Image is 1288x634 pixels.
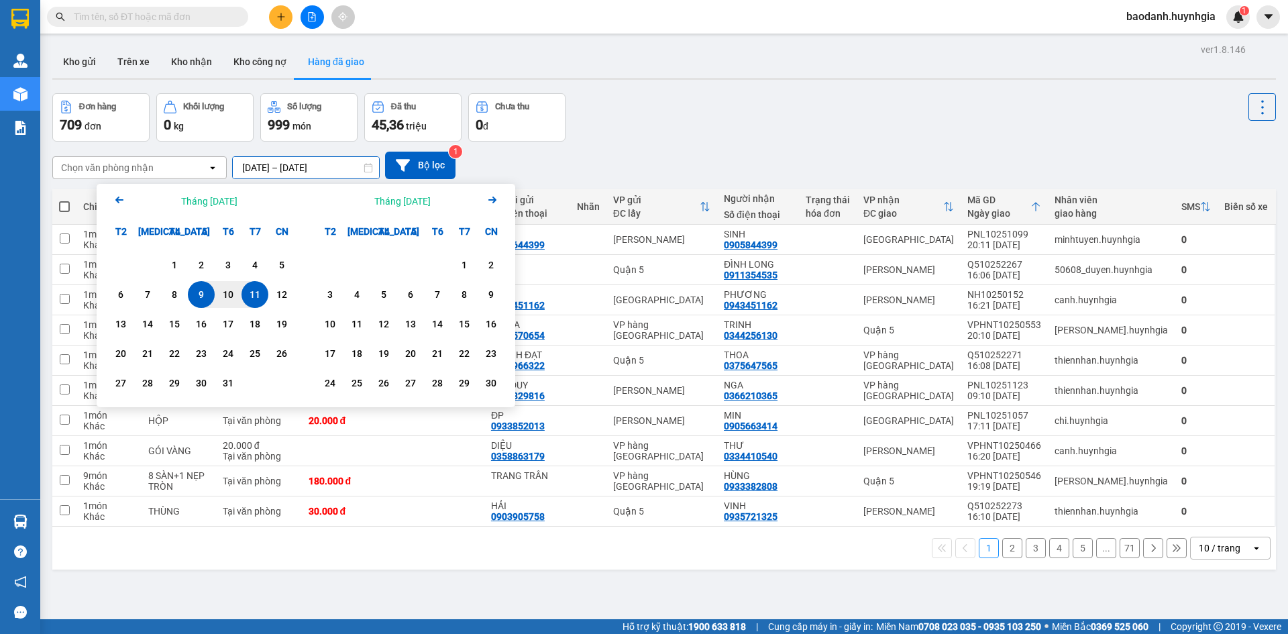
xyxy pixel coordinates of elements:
[148,415,209,426] div: HỘP
[401,375,420,391] div: 27
[83,360,135,371] div: Khác
[111,346,130,362] div: 20
[967,350,1041,360] div: Q510252271
[343,311,370,337] div: Choose Thứ Ba, tháng 11 11 2025. It's available.
[287,102,321,111] div: Số lượng
[1201,42,1246,57] div: ver 1.8.146
[451,370,478,397] div: Choose Thứ Bảy, tháng 11 29 2025. It's available.
[321,346,339,362] div: 17
[192,346,211,362] div: 23
[478,311,504,337] div: Choose Chủ Nhật, tháng 11 16 2025. It's available.
[1096,538,1116,558] button: ...
[484,192,500,208] svg: Arrow Right
[482,257,500,273] div: 2
[52,46,107,78] button: Kho gửi
[613,355,710,366] div: Quận 5
[491,300,545,311] div: 0913451162
[56,12,65,21] span: search
[134,281,161,308] div: Choose Thứ Ba, tháng 10 7 2025. It's available.
[863,208,943,219] div: ĐC giao
[188,218,215,245] div: T5
[370,218,397,245] div: T4
[164,117,171,133] span: 0
[207,162,218,173] svg: open
[967,319,1041,330] div: VPHNT10250553
[1199,541,1240,555] div: 10 / trang
[161,311,188,337] div: Choose Thứ Tư, tháng 10 15 2025. It's available.
[83,240,135,250] div: Khác
[613,208,700,219] div: ĐC lấy
[107,340,134,367] div: Choose Thứ Hai, tháng 10 20 2025. It's available.
[401,346,420,362] div: 20
[138,346,157,362] div: 21
[192,257,211,273] div: 2
[613,234,710,245] div: [PERSON_NAME]
[372,117,404,133] span: 45,36
[321,316,339,332] div: 10
[1181,355,1211,366] div: 0
[385,152,455,179] button: Bộ lọc
[161,252,188,278] div: Choose Thứ Tư, tháng 10 1 2025. It's available.
[1256,5,1280,29] button: caret-down
[724,360,777,371] div: 0375647565
[219,346,237,362] div: 24
[215,340,241,367] div: Choose Thứ Sáu, tháng 10 24 2025. It's available.
[321,375,339,391] div: 24
[724,350,792,360] div: THOA
[161,340,188,367] div: Choose Thứ Tư, tháng 10 22 2025. It's available.
[272,316,291,332] div: 19
[134,218,161,245] div: [MEDICAL_DATA]
[1055,208,1168,219] div: giao hàng
[272,346,291,362] div: 26
[863,325,954,335] div: Quận 5
[1073,538,1093,558] button: 5
[724,300,777,311] div: 0943451162
[724,289,792,300] div: PHƯƠNG
[161,370,188,397] div: Choose Thứ Tư, tháng 10 29 2025. It's available.
[724,259,792,270] div: ĐÌNH LONG
[724,209,792,220] div: Số điện thoại
[967,410,1041,421] div: PNL10251057
[188,311,215,337] div: Choose Thứ Năm, tháng 10 16 2025. It's available.
[1232,11,1244,23] img: icon-new-feature
[397,340,424,367] div: Choose Thứ Năm, tháng 11 20 2025. It's available.
[401,286,420,303] div: 6
[863,380,954,401] div: VP hàng [GEOGRAPHIC_DATA]
[961,189,1048,225] th: Toggle SortBy
[967,390,1041,401] div: 09:10 [DATE]
[181,195,237,208] div: Tháng [DATE]
[83,319,135,330] div: 1 món
[343,281,370,308] div: Choose Thứ Ba, tháng 11 4 2025. It's available.
[83,390,135,401] div: Khác
[83,259,135,270] div: 1 món
[276,12,286,21] span: plus
[491,330,545,341] div: 0943570654
[613,195,700,205] div: VP gửi
[343,370,370,397] div: Choose Thứ Ba, tháng 11 25 2025. It's available.
[343,340,370,367] div: Choose Thứ Ba, tháng 11 18 2025. It's available.
[468,93,566,142] button: Chưa thu0đ
[491,319,563,330] div: NGHĨA
[1224,201,1268,212] div: Biển số xe
[455,375,474,391] div: 29
[979,538,999,558] button: 1
[491,289,563,300] div: HẢI
[215,311,241,337] div: Choose Thứ Sáu, tháng 10 17 2025. It's available.
[863,350,954,371] div: VP hàng [GEOGRAPHIC_DATA]
[484,192,500,210] button: Next month.
[1181,234,1211,245] div: 0
[491,208,563,219] div: Số điện thoại
[967,360,1041,371] div: 16:08 [DATE]
[374,195,431,208] div: Tháng [DATE]
[1055,195,1168,205] div: Nhân viên
[246,316,264,332] div: 18
[272,286,291,303] div: 12
[268,252,295,278] div: Choose Chủ Nhật, tháng 10 5 2025. It's available.
[451,281,478,308] div: Choose Thứ Bảy, tháng 11 8 2025. It's available.
[491,410,563,421] div: ĐP
[317,311,343,337] div: Choose Thứ Hai, tháng 11 10 2025. It's available.
[83,380,135,390] div: 1 món
[724,380,792,390] div: NGA
[107,218,134,245] div: T2
[1116,8,1226,25] span: baodanh.huynhgia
